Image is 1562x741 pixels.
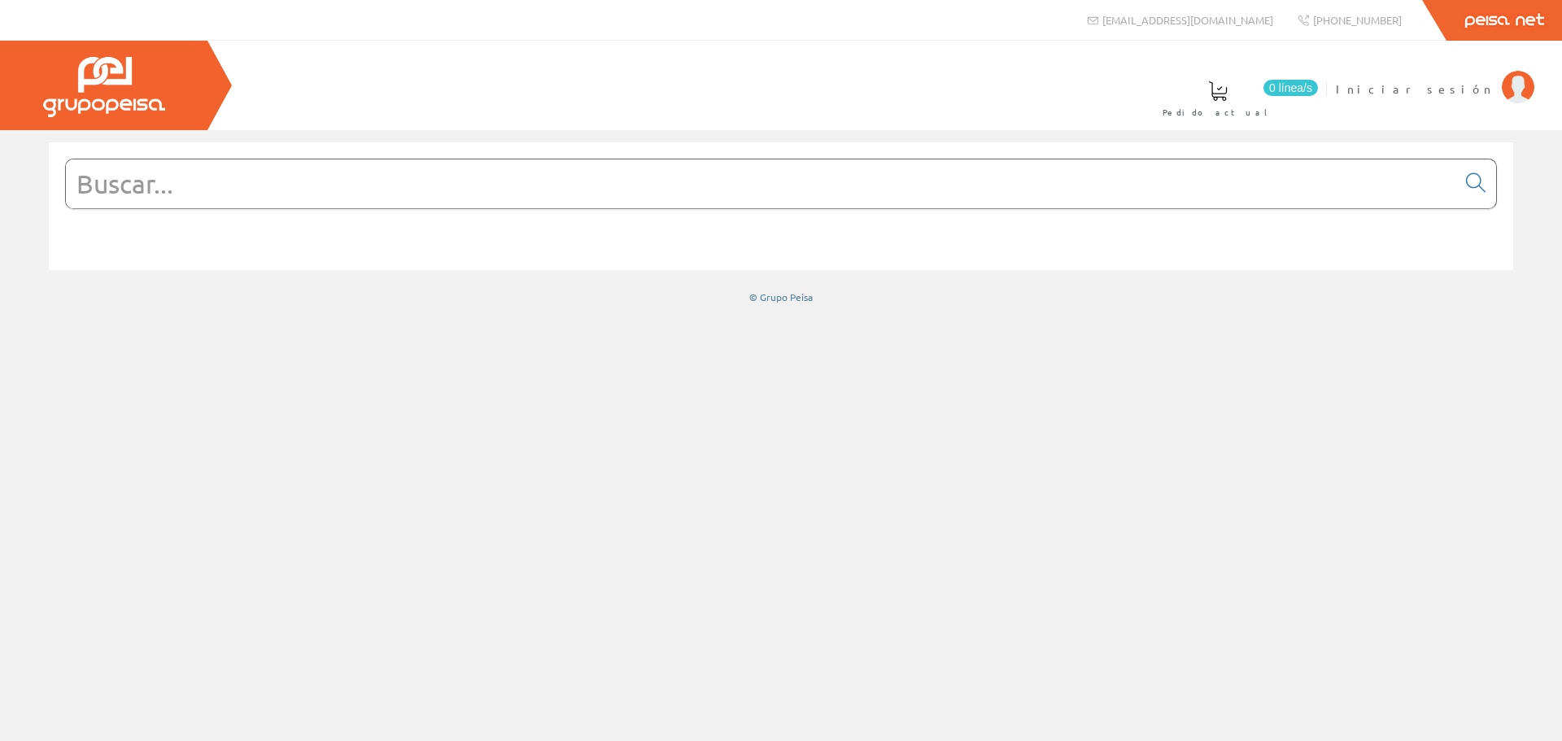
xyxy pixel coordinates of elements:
[49,290,1513,304] div: © Grupo Peisa
[1163,104,1273,120] span: Pedido actual
[1313,13,1402,27] span: [PHONE_NUMBER]
[1263,80,1318,96] span: 0 línea/s
[1336,81,1494,97] span: Iniciar sesión
[1336,68,1534,83] a: Iniciar sesión
[1102,13,1273,27] span: [EMAIL_ADDRESS][DOMAIN_NAME]
[43,57,165,117] img: Grupo Peisa
[66,159,1456,208] input: Buscar...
